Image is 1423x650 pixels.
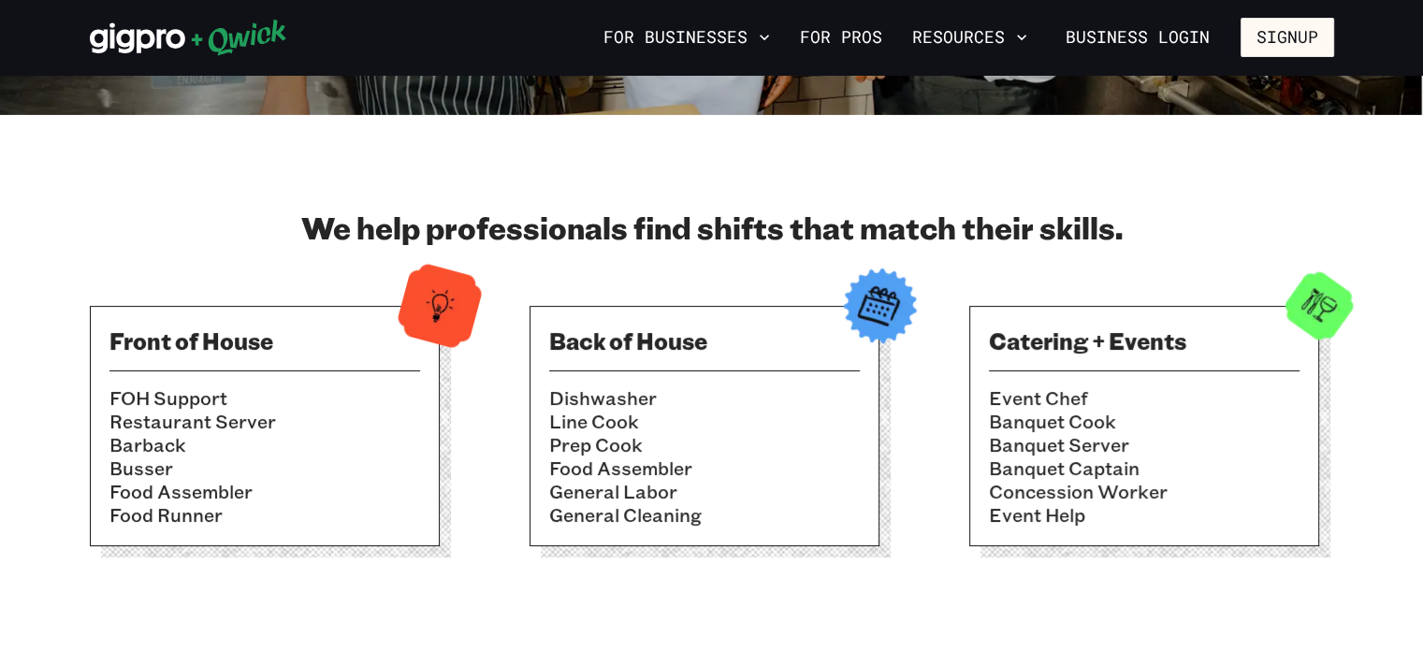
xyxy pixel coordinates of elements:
[109,456,420,480] li: Busser
[109,433,420,456] li: Barback
[549,503,860,527] li: General Cleaning
[109,480,420,503] li: Food Assembler
[989,386,1300,410] li: Event Chef
[549,410,860,433] li: Line Cook
[549,433,860,456] li: Prep Cook
[109,410,420,433] li: Restaurant Server
[549,325,860,355] h3: Back of House
[989,456,1300,480] li: Banquet Captain
[549,456,860,480] li: Food Assembler
[989,503,1300,527] li: Event Help
[109,386,420,410] li: FOH Support
[549,386,860,410] li: Dishwasher
[989,325,1300,355] h3: Catering + Events
[109,503,420,527] li: Food Runner
[989,433,1300,456] li: Banquet Server
[989,410,1300,433] li: Banquet Cook
[989,480,1300,503] li: Concession Worker
[596,22,777,53] button: For Businesses
[90,209,1334,246] h2: We help professionals find shifts that match their skills.
[792,22,890,53] a: For Pros
[1241,18,1334,57] button: Signup
[549,480,860,503] li: General Labor
[905,22,1035,53] button: Resources
[109,325,420,355] h3: Front of House
[1050,18,1226,57] a: Business Login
